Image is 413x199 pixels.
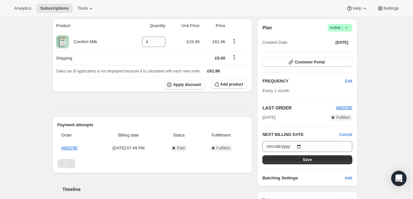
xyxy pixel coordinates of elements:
[336,40,348,45] span: [DATE]
[345,78,352,84] span: Edit
[52,19,125,33] th: Product
[262,39,287,46] span: Created Date
[262,88,289,93] span: Every 1 month
[262,105,336,111] h2: LAST ORDER
[173,82,201,87] span: Apply discount
[341,76,356,86] button: Edit
[99,145,159,151] span: [DATE] · 07:49 PM
[262,24,272,31] h2: Plan
[391,171,407,186] div: Open Intercom Messenger
[262,78,345,84] h2: FREQUENCY
[207,69,220,73] span: £61.96
[262,175,345,181] h6: Batching Settings
[262,155,352,164] button: Save
[303,157,312,162] span: Save
[341,173,356,183] button: Add
[229,38,239,45] button: Product actions
[201,19,227,33] th: Price
[353,6,361,11] span: Help
[332,38,352,47] button: [DATE]
[336,105,352,111] button: #693790
[56,35,69,48] img: product img
[199,132,243,138] span: Fulfillment
[163,132,195,138] span: Status
[57,128,97,142] th: Order
[125,19,167,33] th: Quantity
[167,19,201,33] th: Unit Price
[177,146,185,151] span: Paid
[262,58,352,67] button: Customer Portal
[36,4,73,13] button: Subscriptions
[342,4,372,13] button: Help
[69,39,97,45] div: Comfort Milk
[74,4,98,13] button: Tools
[215,56,225,61] span: £0.00
[99,132,159,138] span: Billing date
[330,24,350,31] span: Active
[61,146,78,150] a: #693790
[213,39,225,44] span: £61.96
[220,82,243,87] span: Add product
[383,6,399,11] span: Settings
[57,159,247,168] nav: Pagination
[295,60,325,65] span: Customer Portal
[187,39,199,44] span: £15.49
[52,51,125,65] th: Shipping
[336,115,349,120] span: Fulfilled
[339,131,352,138] button: Cancel
[164,80,205,90] button: Apply discount
[216,146,230,151] span: Fulfilled
[57,122,247,128] h2: Payment attempts
[10,4,35,13] button: Analytics
[40,6,69,11] span: Subscriptions
[342,25,343,30] span: |
[373,4,403,13] button: Settings
[14,6,31,11] span: Analytics
[63,186,252,193] h2: Timeline
[78,6,88,11] span: Tools
[262,114,276,121] span: [DATE]
[211,80,247,89] button: Add product
[229,54,239,61] button: Shipping actions
[262,131,339,138] h2: NEXT BILLING DATE
[56,69,201,73] span: Sales tax (if applicable) is not displayed because it is calculated with each new order.
[336,105,352,110] a: #693790
[345,175,352,181] span: Add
